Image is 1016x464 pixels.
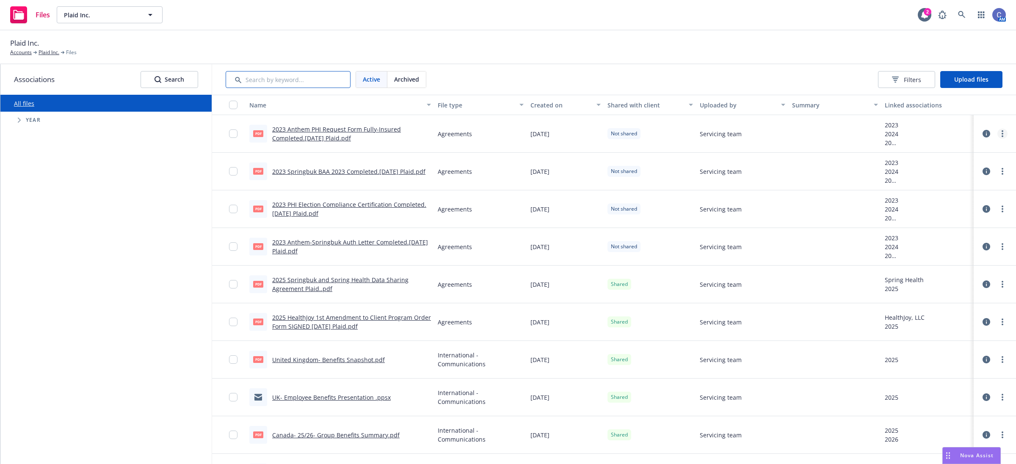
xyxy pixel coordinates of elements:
span: pdf [253,356,263,362]
a: Canada- 25/26- Group Benefits Summary.pdf [272,431,400,439]
div: 2023 [885,233,898,242]
input: Toggle Row Selected [229,167,237,176]
span: Not shared [611,205,637,213]
span: Shared [611,318,628,326]
div: 2026 [885,435,898,444]
a: more [997,129,1008,139]
input: Toggle Row Selected [229,431,237,439]
div: Spring Health [885,275,924,284]
a: more [997,392,1008,402]
span: International - Communications [438,426,523,444]
input: Toggle Row Selected [229,242,237,251]
a: 2025 Springbuk and Spring Health Data Sharing Agreement Plaid..pdf [272,276,409,293]
a: 2023 Anthem PHI Request Form Fully-Insured Completed.[DATE] Plaid.pdf [272,125,401,142]
a: 2023 Springbuk BAA 2023 Completed.[DATE] Plaid.pdf [272,167,425,176]
span: Active [363,75,380,84]
input: Search by keyword... [226,71,351,88]
span: Servicing team [700,393,742,402]
span: International - Communications [438,351,523,368]
span: Servicing team [700,242,742,251]
svg: Search [155,76,161,83]
span: Plaid Inc. [10,38,39,49]
div: 2024 [885,129,898,138]
div: 2023 [885,196,898,205]
div: Tree Example [0,112,212,129]
div: 2025 [885,322,925,331]
span: Agreements [438,129,472,138]
a: All files [14,99,34,107]
a: more [997,242,1008,252]
button: Summary [789,95,881,115]
div: 2025 [885,214,898,222]
a: United Kingdom- Benefits Snapshot.pdf [272,356,385,364]
a: Switch app [973,6,990,23]
span: Agreements [438,167,472,176]
span: International - Communications [438,388,523,406]
span: Filters [892,75,921,84]
span: pdf [253,130,263,137]
div: Search [155,71,184,88]
div: 2024 [885,205,898,214]
button: Created on [527,95,604,115]
span: pdf [253,431,263,438]
span: pdf [253,168,263,174]
div: 2025 [885,393,898,402]
span: Not shared [611,130,637,137]
span: Year [26,118,41,123]
div: 2024 [885,167,898,176]
input: Toggle Row Selected [229,280,237,288]
div: 2025 [885,426,898,435]
div: 2023 [885,121,898,129]
div: 2025 [885,176,898,185]
div: Summary [792,101,868,110]
span: Servicing team [700,280,742,289]
span: [DATE] [530,242,549,251]
a: Search [953,6,970,23]
div: HealthJoy, LLC [885,313,925,322]
span: pdf [253,206,263,212]
a: Report a Bug [934,6,951,23]
a: Accounts [10,49,32,56]
a: Files [7,3,53,27]
a: more [997,354,1008,365]
div: 2024 [885,242,898,251]
button: Nova Assist [942,447,1001,464]
a: Plaid Inc. [39,49,59,56]
span: Agreements [438,242,472,251]
div: File type [438,101,514,110]
span: pdf [253,281,263,287]
button: File type [434,95,527,115]
span: Servicing team [700,431,742,439]
span: Shared [611,280,628,288]
a: UK- Employee Benefits Presentation .ppsx [272,393,391,401]
span: Nova Assist [960,452,994,459]
span: Associations [14,74,55,85]
div: Name [249,101,422,110]
span: Upload files [954,75,988,83]
button: SearchSearch [141,71,198,88]
div: 2023 [885,158,898,167]
div: Uploaded by [700,101,776,110]
span: Servicing team [700,167,742,176]
div: 2025 [885,138,898,147]
a: more [997,317,1008,327]
img: photo [992,8,1006,22]
div: Linked associations [885,101,970,110]
a: more [997,166,1008,176]
span: [DATE] [530,205,549,214]
span: Shared [611,431,628,439]
span: [DATE] [530,129,549,138]
input: Toggle Row Selected [229,355,237,364]
div: 2025 [885,355,898,364]
div: Created on [530,101,591,110]
button: Uploaded by [696,95,789,115]
span: pdf [253,318,263,325]
input: Toggle Row Selected [229,129,237,138]
a: more [997,430,1008,440]
input: Toggle Row Selected [229,205,237,213]
span: [DATE] [530,355,549,364]
button: Upload files [940,71,1002,88]
a: 2025 HealthJoy 1st Amendment to Client Program Order Form SIGNED [DATE] Plaid.pdf [272,313,431,330]
button: Linked associations [881,95,974,115]
span: [DATE] [530,318,549,327]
